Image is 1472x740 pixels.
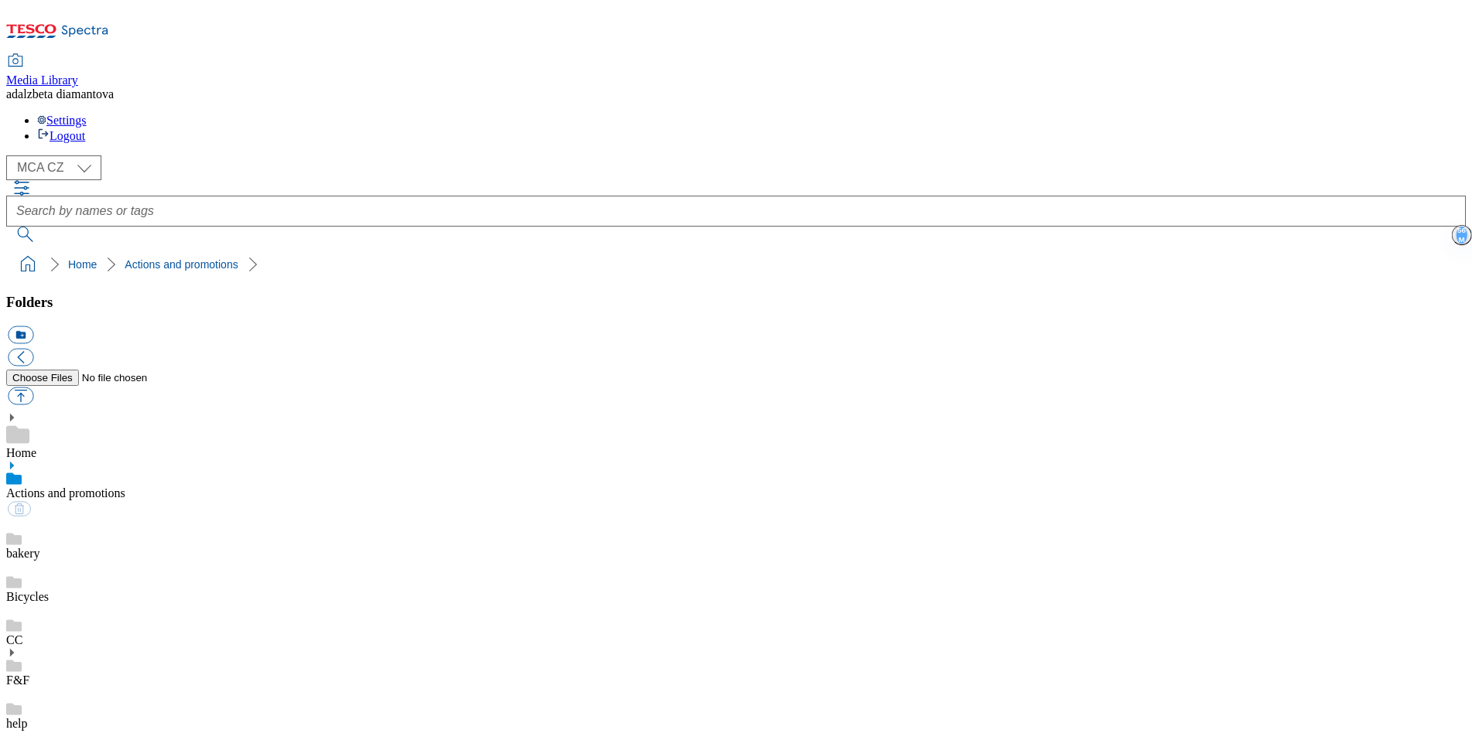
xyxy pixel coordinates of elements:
[6,73,78,87] span: Media Library
[6,294,1466,311] h3: Folders
[37,114,87,127] a: Settings
[6,486,125,500] a: Actions and promotions
[6,590,49,603] a: Bicycles
[6,633,22,646] a: CC
[18,87,114,101] span: alzbeta diamantova
[125,258,238,271] a: Actions and promotions
[68,258,97,271] a: Home
[6,674,29,687] a: F&F
[6,55,78,87] a: Media Library
[37,129,85,142] a: Logout
[6,547,40,560] a: bakery
[15,252,40,277] a: home
[6,196,1466,227] input: Search by names or tags
[6,446,36,459] a: Home
[6,87,18,101] span: ad
[6,250,1466,279] nav: breadcrumb
[6,717,28,730] a: help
